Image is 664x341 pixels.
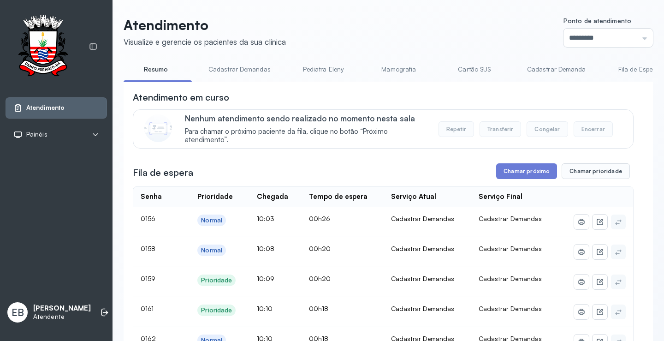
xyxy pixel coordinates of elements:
[309,192,368,201] div: Tempo de espera
[439,121,474,137] button: Repetir
[496,163,557,179] button: Chamar próximo
[10,15,76,79] img: Logotipo do estabelecimento
[185,127,429,145] span: Para chamar o próximo paciente da fila, clique no botão “Próximo atendimento”.
[13,103,99,113] a: Atendimento
[185,114,429,123] p: Nenhum atendimento sendo realizado no momento nesta sala
[527,121,568,137] button: Congelar
[197,192,233,201] div: Prioridade
[479,215,542,222] span: Cadastrar Demandas
[124,62,188,77] a: Resumo
[479,305,542,312] span: Cadastrar Demandas
[141,305,154,312] span: 0161
[199,62,280,77] a: Cadastrar Demandas
[442,62,507,77] a: Cartão SUS
[479,192,522,201] div: Serviço Final
[33,313,91,321] p: Atendente
[141,215,155,222] span: 0156
[124,37,286,47] div: Visualize e gerencie os pacientes da sua clínica
[141,245,155,252] span: 0158
[391,215,464,223] div: Cadastrar Demandas
[257,305,273,312] span: 10:10
[133,166,193,179] h3: Fila de espera
[291,62,356,77] a: Pediatra Eleny
[144,114,172,142] img: Imagem de CalloutCard
[141,192,162,201] div: Senha
[201,246,222,254] div: Normal
[480,121,522,137] button: Transferir
[391,192,436,201] div: Serviço Atual
[309,275,331,282] span: 00h20
[257,215,274,222] span: 10:03
[26,131,47,138] span: Painéis
[257,192,288,201] div: Chegada
[33,304,91,313] p: [PERSON_NAME]
[257,245,274,252] span: 10:08
[26,104,65,112] span: Atendimento
[479,245,542,252] span: Cadastrar Demandas
[201,276,232,284] div: Prioridade
[563,17,631,24] span: Ponto de atendimento
[309,305,328,312] span: 00h18
[518,62,595,77] a: Cadastrar Demanda
[124,17,286,33] p: Atendimento
[391,305,464,313] div: Cadastrar Demandas
[201,216,222,224] div: Normal
[367,62,431,77] a: Mamografia
[257,275,274,282] span: 10:09
[391,245,464,253] div: Cadastrar Demandas
[309,245,331,252] span: 00h20
[141,275,155,282] span: 0159
[479,275,542,282] span: Cadastrar Demandas
[309,215,330,222] span: 00h26
[562,163,630,179] button: Chamar prioridade
[201,306,232,314] div: Prioridade
[574,121,613,137] button: Encerrar
[133,91,229,104] h3: Atendimento em curso
[391,275,464,283] div: Cadastrar Demandas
